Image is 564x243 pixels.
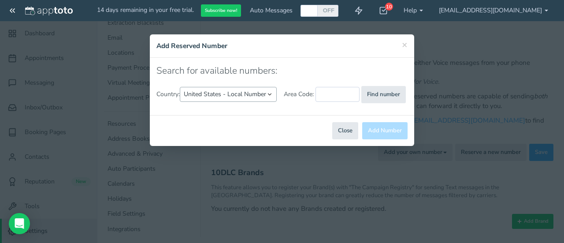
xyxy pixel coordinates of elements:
p: Country: [156,86,408,103]
div: Open Intercom Messenger [9,213,30,234]
span: × [402,38,408,51]
button: Close [402,40,408,49]
p: Search for available numbers: [156,64,408,77]
h4: Add Reserved Number [156,41,408,51]
span: Area Code: [284,90,314,98]
button: Close [332,122,358,139]
button: Find number [361,86,406,103]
